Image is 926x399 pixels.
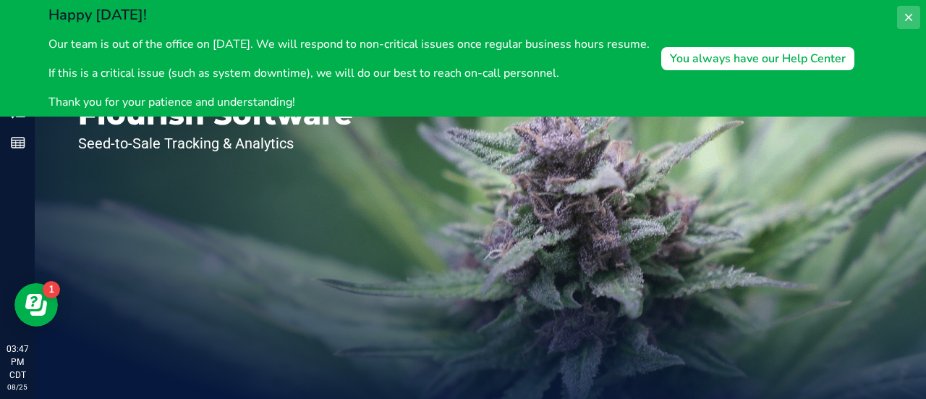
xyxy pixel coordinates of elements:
[48,35,650,53] p: Our team is out of the office on [DATE]. We will respond to non-critical issues once regular busi...
[48,93,650,111] p: Thank you for your patience and understanding!
[43,281,60,298] iframe: Resource center unread badge
[7,382,28,392] p: 08/25
[48,6,650,24] h2: Happy [DATE]!
[14,283,58,327] iframe: Resource center
[670,50,846,67] div: You always have our Help Center
[78,136,353,151] p: Seed-to-Sale Tracking & Analytics
[48,64,650,82] p: If this is a critical issue (such as system downtime), we will do our best to reach on-call perso...
[7,343,28,382] p: 03:47 PM CDT
[78,100,353,129] p: Flourish Software
[11,135,25,150] inline-svg: Reports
